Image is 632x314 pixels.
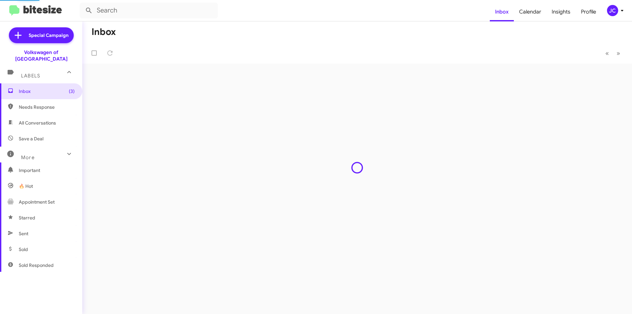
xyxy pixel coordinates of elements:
[80,3,218,18] input: Search
[19,135,43,142] span: Save a Deal
[21,73,40,79] span: Labels
[19,262,54,269] span: Sold Responded
[514,2,546,21] a: Calendar
[19,199,55,205] span: Appointment Set
[19,246,28,253] span: Sold
[607,5,618,16] div: JC
[19,214,35,221] span: Starred
[601,5,625,16] button: JC
[19,167,75,174] span: Important
[21,155,35,160] span: More
[29,32,68,39] span: Special Campaign
[617,49,620,57] span: »
[605,49,609,57] span: «
[19,183,33,189] span: 🔥 Hot
[69,88,75,95] span: (3)
[601,46,613,60] button: Previous
[546,2,576,21] a: Insights
[19,88,75,95] span: Inbox
[613,46,624,60] button: Next
[92,27,116,37] h1: Inbox
[9,27,74,43] a: Special Campaign
[19,104,75,110] span: Needs Response
[490,2,514,21] a: Inbox
[19,230,28,237] span: Sent
[602,46,624,60] nav: Page navigation example
[576,2,601,21] a: Profile
[19,120,56,126] span: All Conversations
